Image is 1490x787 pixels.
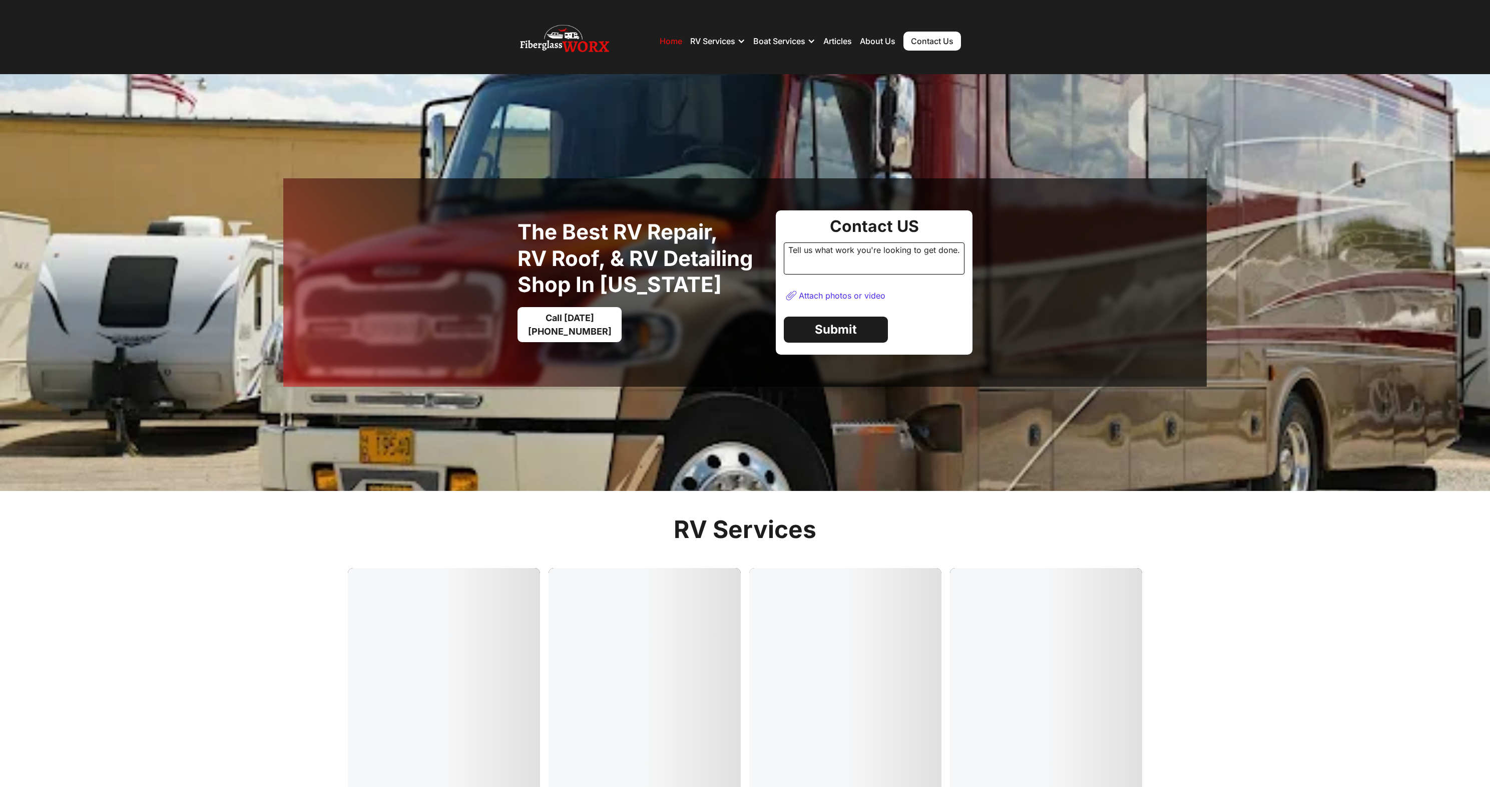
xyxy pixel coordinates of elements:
h1: The best RV Repair, RV Roof, & RV Detailing Shop in [US_STATE] [518,219,768,298]
div: Tell us what work you're looking to get done. [784,242,964,275]
a: Home [660,36,682,46]
div: Attach photos or video [799,291,885,301]
img: Fiberglass Worx - RV and Boat repair, RV Roof, RV and Boat Detailing Company Logo [520,21,609,61]
div: Boat Services [753,26,815,56]
div: Contact US [784,218,964,234]
div: RV Services [690,36,735,46]
a: Contact Us [903,32,961,51]
a: Articles [823,36,852,46]
div: Boat Services [753,36,805,46]
a: Call [DATE][PHONE_NUMBER] [518,307,622,342]
a: Submit [784,317,888,343]
div: RV Services [690,26,745,56]
a: About Us [860,36,895,46]
h2: RV Services [674,515,816,544]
